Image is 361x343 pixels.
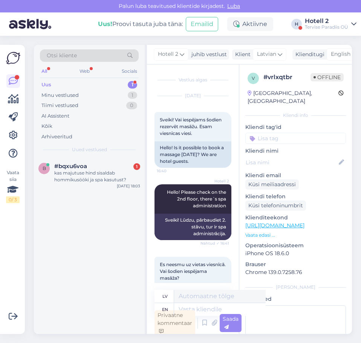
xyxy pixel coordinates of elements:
span: English [331,50,350,58]
p: Brauser [245,260,346,268]
div: [DATE] [154,92,231,99]
p: iPhone OS 18.6.0 [245,250,346,257]
p: Märkmed [245,295,346,303]
div: 0 / 3 [6,196,20,203]
div: Kõik [41,122,52,130]
div: Klienditugi [292,51,324,58]
div: Tiimi vestlused [41,102,78,109]
span: Uued vestlused [72,146,107,153]
a: Hotell 2Tervise Paradiis OÜ [305,18,356,30]
a: [URL][DOMAIN_NAME] [245,222,304,229]
div: [DATE] 18:03 [117,183,140,189]
p: Klienditeekond [245,214,346,222]
input: Lisa tag [245,133,346,144]
div: Vaata siia [6,169,20,203]
span: Hotell 2 [201,178,229,184]
div: [PERSON_NAME] [245,284,346,291]
div: Küsi telefoninumbrit [245,201,306,211]
div: All [40,66,49,76]
div: AI Assistent [41,112,69,120]
span: 16:40 [157,168,185,174]
span: Luba [225,3,242,9]
div: en [162,303,168,316]
span: Otsi kliente [47,52,77,60]
p: Vaata edasi ... [245,232,346,239]
span: v [252,75,255,81]
p: Kliendi nimi [245,147,346,155]
div: Vestlus algas [154,77,231,83]
div: Kliendi info [245,112,346,119]
img: Askly Logo [6,51,20,65]
input: Lisa nimi [246,158,337,167]
div: [GEOGRAPHIC_DATA], [GEOGRAPHIC_DATA] [248,89,338,105]
div: lv [162,290,168,303]
span: Nähtud ✓ 16:41 [200,240,229,246]
span: Es neesmu uz vietas viesnîcā. Vai šodien iespējama masāža? [160,262,227,281]
div: Tervise Paradiis OÜ [305,24,348,30]
div: Privaatne kommentaar [154,310,195,336]
div: 1 [128,81,137,89]
div: 0 [126,102,137,109]
p: Chrome 139.0.7258.76 [245,268,346,276]
div: Arhiveeritud [41,133,72,141]
div: Aktiivne [227,17,273,31]
p: Operatsioonisüsteem [245,242,346,250]
span: b [43,165,46,171]
div: H [291,19,302,29]
div: Proovi tasuta juba täna: [98,20,183,29]
div: Uus [41,81,51,89]
b: Uus! [98,20,112,28]
div: Hello! Is it possible to book a massage [DATE]? We are hotel guests. [154,141,231,168]
button: Emailid [186,17,218,31]
div: Web [78,66,91,76]
div: # vrlxqtbr [263,73,311,82]
div: kas majutuse hind sisaldab hommikusööki ja spa kasutust? [54,170,140,183]
span: Hello! Please check on the 2nd floor, there´s spa administration [167,189,227,208]
div: Minu vestlused [41,92,79,99]
p: Kliendi telefon [245,193,346,201]
div: 1 [128,92,137,99]
p: Kliendi email [245,171,346,179]
div: Klient [232,51,251,58]
div: Sveiki! Lūdzu, pārbaudiet 2. stāvu, tur ir spa administrācija. [154,214,231,240]
div: Hotell 2 [305,18,348,24]
div: Küsi meiliaadressi [245,179,299,190]
div: Socials [120,66,139,76]
span: Hotell 2 [158,50,178,58]
div: juhib vestlust [188,51,227,58]
span: Sveiki! Vai iespējams šodien rezervēt masāžu. Esam viesnīcas viesi. [160,117,223,136]
span: Offline [311,73,344,81]
span: Saada [223,315,239,330]
span: Latvian [257,50,276,58]
span: #bqxu6voa [54,163,87,170]
div: 1 [133,163,140,170]
p: Kliendi tag'id [245,123,346,131]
